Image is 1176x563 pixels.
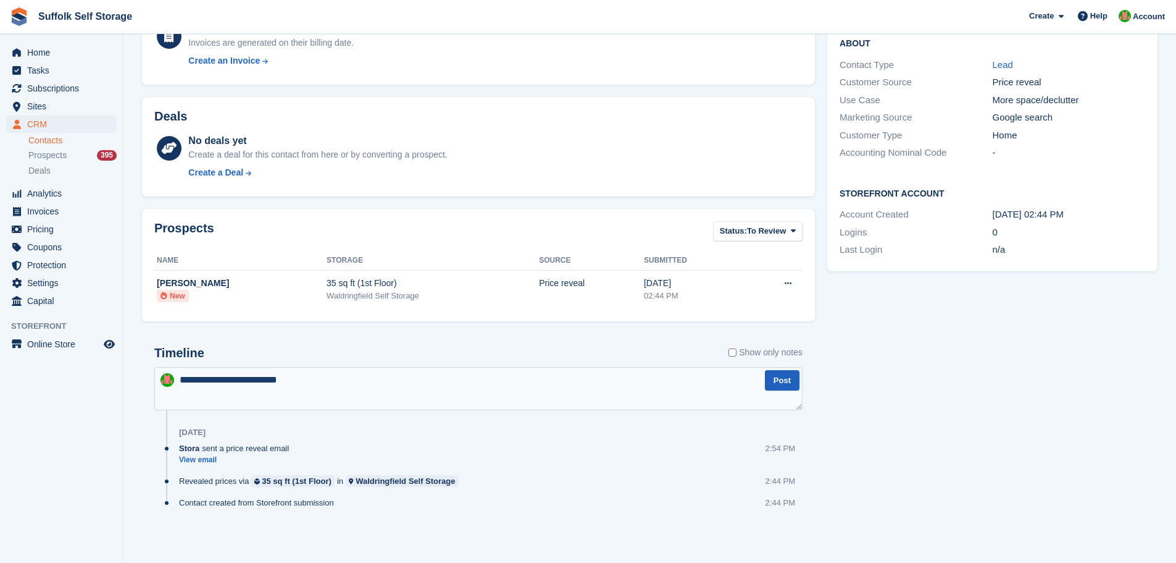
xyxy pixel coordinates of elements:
[27,62,101,79] span: Tasks
[840,129,992,143] div: Customer Type
[1090,10,1107,22] span: Help
[154,251,327,271] th: Name
[6,203,117,220] a: menu
[327,251,539,271] th: Storage
[27,185,101,202] span: Analytics
[27,256,101,274] span: Protection
[840,111,992,125] div: Marketing Source
[179,455,295,465] a: View email
[840,75,992,90] div: Customer Source
[327,277,539,290] div: 35 sq ft (1st Floor)
[154,109,187,124] h2: Deals
[27,80,101,97] span: Subscriptions
[840,187,1145,199] h2: Storefront Account
[840,243,992,257] div: Last Login
[644,277,743,290] div: [DATE]
[11,320,123,332] span: Storefront
[1119,10,1131,22] img: David Caucutt
[27,44,101,61] span: Home
[6,44,117,61] a: menu
[179,497,340,509] div: Contact created from Storefront submission
[1029,10,1054,22] span: Create
[993,243,1145,257] div: n/a
[27,292,101,310] span: Capital
[993,146,1145,160] div: -
[993,93,1145,108] div: More space/declutter
[6,292,117,310] a: menu
[840,208,992,222] div: Account Created
[840,146,992,160] div: Accounting Nominal Code
[346,475,459,487] a: Waldringfield Self Storage
[27,336,101,353] span: Online Store
[154,346,204,360] h2: Timeline
[102,337,117,352] a: Preview store
[33,6,137,27] a: Suffolk Self Storage
[765,497,795,509] div: 2:44 PM
[188,54,354,67] a: Create an Invoice
[157,290,189,302] li: New
[28,135,117,146] a: Contacts
[728,346,803,359] label: Show only notes
[765,442,795,454] div: 2:54 PM
[993,59,1013,70] a: Lead
[993,208,1145,222] div: [DATE] 02:44 PM
[27,98,101,115] span: Sites
[993,129,1145,143] div: Home
[6,221,117,238] a: menu
[539,277,644,290] div: Price reveal
[161,373,174,387] img: David Caucutt
[28,149,117,162] a: Prospects 395
[713,221,803,242] button: Status: To Review
[765,370,799,391] button: Post
[157,277,327,290] div: [PERSON_NAME]
[6,98,117,115] a: menu
[539,251,644,271] th: Source
[840,226,992,240] div: Logins
[188,148,447,161] div: Create a deal for this contact from here or by converting a prospect.
[747,225,786,237] span: To Review
[728,346,736,359] input: Show only notes
[840,93,992,108] div: Use Case
[188,133,447,148] div: No deals yet
[188,54,260,67] div: Create an Invoice
[6,239,117,256] a: menu
[993,75,1145,90] div: Price reveal
[27,203,101,220] span: Invoices
[356,475,455,487] div: Waldringfield Self Storage
[179,442,199,454] span: Stora
[262,475,332,487] div: 35 sq ft (1st Floor)
[27,239,101,256] span: Coupons
[720,225,747,237] span: Status:
[179,428,206,438] div: [DATE]
[644,251,743,271] th: Submitted
[765,475,795,487] div: 2:44 PM
[6,62,117,79] a: menu
[154,221,214,244] h2: Prospects
[6,256,117,274] a: menu
[6,274,117,292] a: menu
[6,336,117,353] a: menu
[97,150,117,161] div: 395
[251,475,334,487] a: 35 sq ft (1st Floor)
[27,274,101,292] span: Settings
[188,36,354,49] div: Invoices are generated on their billing date.
[10,7,28,26] img: stora-icon-8386f47178a22dfd0bd8f6a31ec36ba5ce8667c1dd55bd0f319d3a0aa187defe.svg
[188,166,447,179] a: Create a Deal
[28,150,67,161] span: Prospects
[27,221,101,238] span: Pricing
[6,116,117,133] a: menu
[179,442,295,454] div: sent a price reveal email
[1133,11,1165,23] span: Account
[993,111,1145,125] div: Google search
[6,80,117,97] a: menu
[993,226,1145,240] div: 0
[327,290,539,302] div: Waldringfield Self Storage
[6,185,117,202] a: menu
[27,116,101,133] span: CRM
[179,475,465,487] div: Revealed prices via in
[188,166,243,179] div: Create a Deal
[644,290,743,302] div: 02:44 PM
[28,164,117,177] a: Deals
[840,36,1145,49] h2: About
[28,165,51,177] span: Deals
